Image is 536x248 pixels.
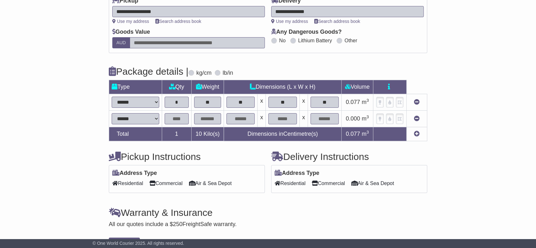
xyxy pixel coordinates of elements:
h4: Pickup Instructions [109,151,265,162]
sup: 3 [366,98,369,103]
span: Residential [112,178,143,188]
span: Commercial [312,178,345,188]
sup: 3 [366,114,369,119]
label: Goods Value [112,29,150,36]
label: Address Type [112,170,157,177]
div: All our quotes include a $ FreightSafe warranty. [109,221,427,228]
label: No [279,38,285,44]
td: Volume [341,80,373,94]
a: Use my address [271,19,308,24]
a: Remove this item [414,115,420,122]
span: Air & Sea Depot [351,178,394,188]
sup: 3 [366,130,369,134]
label: AUD [112,37,130,48]
span: © One World Courier 2025. All rights reserved. [93,241,184,246]
td: x [299,111,308,127]
label: lb/in [223,70,233,77]
a: Search address book [155,19,201,24]
a: Add new item [414,131,420,137]
a: Search address book [314,19,360,24]
span: 0.000 [346,115,360,122]
td: x [299,94,308,111]
label: Lithium Battery [298,38,332,44]
label: Any Dangerous Goods? [271,29,342,36]
td: Type [109,80,162,94]
td: Kilo(s) [191,127,224,141]
h4: Delivery Instructions [271,151,427,162]
td: Total [109,127,162,141]
span: 250 [173,221,182,227]
td: Dimensions in Centimetre(s) [224,127,342,141]
span: 0.077 [346,99,360,105]
td: Dimensions (L x W x H) [224,80,342,94]
td: Weight [191,80,224,94]
span: 10 [195,131,202,137]
a: Remove this item [414,99,420,105]
span: m [362,131,369,137]
label: Other [344,38,357,44]
td: x [258,94,266,111]
td: x [258,111,266,127]
td: Qty [162,80,192,94]
h4: Warranty & Insurance [109,207,427,218]
span: Residential [275,178,305,188]
h4: Package details | [109,66,188,77]
span: Commercial [149,178,182,188]
span: 0.077 [346,131,360,137]
a: Use my address [112,19,149,24]
span: Air & Sea Depot [189,178,232,188]
span: m [362,115,369,122]
label: Address Type [275,170,319,177]
td: 1 [162,127,192,141]
span: m [362,99,369,105]
label: kg/cm [196,70,212,77]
